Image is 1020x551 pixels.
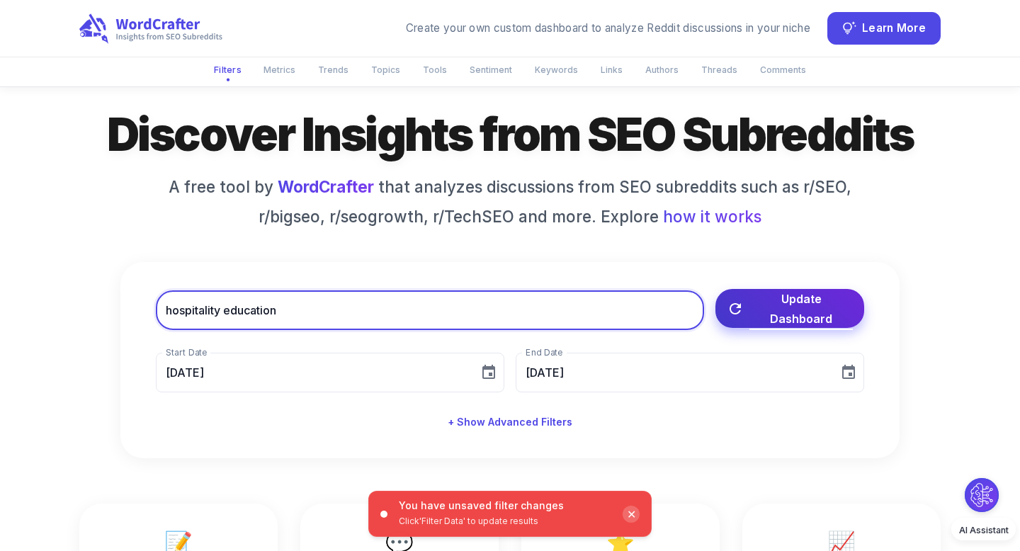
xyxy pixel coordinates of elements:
[834,358,863,387] button: Choose date, selected date is Sep 16, 2025
[399,515,611,528] p: Click 'Filter Data' to update results
[406,21,810,37] div: Create your own custom dashboard to analyze Reddit discussions in your niche
[637,58,687,81] button: Authors
[278,177,374,196] a: WordCrafter
[663,205,761,229] span: how it works
[414,58,455,81] button: Tools
[255,58,304,81] button: Metrics
[526,346,562,358] label: End Date
[526,58,586,81] button: Keywords
[623,506,640,523] div: ✕
[959,525,1009,535] span: AI Assistant
[310,58,357,81] button: Trends
[461,58,521,81] button: Sentiment
[516,353,829,392] input: MM/DD/YYYY
[827,12,941,45] button: Learn More
[156,175,864,228] h6: A free tool by that analyzes discussions from SEO subreddits such as r/SEO, r/bigseo, r/seogrowth...
[752,58,815,81] button: Comments
[205,57,250,82] button: Filters
[749,289,853,329] span: Update Dashboard
[592,58,631,81] button: Links
[399,500,611,512] p: You have unsaved filter changes
[156,290,704,330] input: Filter discussions about SEO on Reddit by keyword...
[79,105,941,164] h1: Discover Insights from SEO Subreddits
[156,353,469,392] input: MM/DD/YYYY
[442,409,578,436] button: + Show Advanced Filters
[693,58,746,81] button: Threads
[166,346,207,358] label: Start Date
[862,19,926,38] span: Learn More
[475,358,503,387] button: Choose date, selected date is Aug 17, 2025
[363,58,409,81] button: Topics
[715,289,864,328] button: Update Dashboard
